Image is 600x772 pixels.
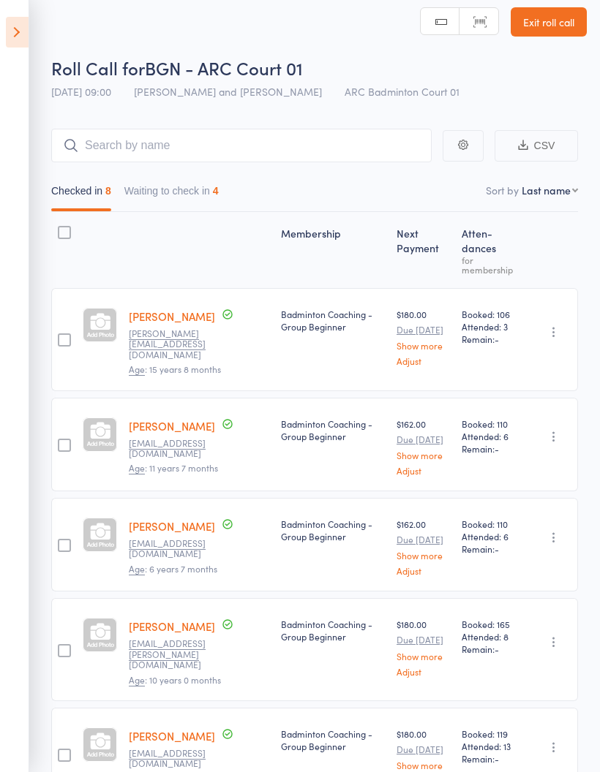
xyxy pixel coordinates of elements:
[462,643,519,655] span: Remain:
[397,417,450,475] div: $162.00
[129,418,215,434] a: [PERSON_NAME]
[397,341,450,350] a: Show more
[51,56,145,80] span: Roll Call for
[145,56,303,80] span: BGN - ARC Court 01
[495,442,499,455] span: -
[105,185,111,197] div: 8
[51,129,432,162] input: Search by name
[397,667,450,676] a: Adjust
[462,333,519,345] span: Remain:
[456,219,525,281] div: Atten­dances
[522,183,571,197] div: Last name
[397,534,450,545] small: Due [DATE]
[462,542,519,555] span: Remain:
[129,728,215,743] a: [PERSON_NAME]
[129,562,217,575] span: : 6 years 7 months
[397,466,450,475] a: Adjust
[495,333,499,345] span: -
[134,84,322,99] span: [PERSON_NAME] and [PERSON_NAME]
[462,320,519,333] span: Attended: 3
[462,442,519,455] span: Remain:
[486,183,519,197] label: Sort by
[129,638,224,670] small: koya.ajai@gmail.com
[281,727,385,752] div: Badminton Coaching - Group Beginner
[397,618,450,675] div: $180.00
[462,417,519,430] span: Booked: 110
[462,727,519,740] span: Booked: 119
[495,643,499,655] span: -
[462,430,519,442] span: Attended: 6
[397,356,450,366] a: Adjust
[495,752,499,765] span: -
[462,308,519,320] span: Booked: 106
[281,618,385,643] div: Badminton Coaching - Group Beginner
[397,566,450,575] a: Adjust
[275,219,391,281] div: Membership
[397,635,450,645] small: Due [DATE]
[397,744,450,754] small: Due [DATE]
[51,178,111,211] button: Checked in8
[129,363,221,376] span: : 15 years 8 months
[397,550,450,560] a: Show more
[397,651,450,661] a: Show more
[397,308,450,366] div: $180.00
[462,630,519,643] span: Attended: 8
[51,84,111,99] span: [DATE] 09:00
[129,618,215,634] a: [PERSON_NAME]
[345,84,460,99] span: ARC Badminton Court 01
[129,309,215,324] a: [PERSON_NAME]
[495,542,499,555] span: -
[462,530,519,542] span: Attended: 6
[495,130,578,162] button: CSV
[129,461,218,474] span: : 11 years 7 months
[129,328,224,360] small: pranjal.das@gmail.com
[129,748,224,769] small: Miriyala_sri@yahoo.com
[462,752,519,765] span: Remain:
[129,518,215,534] a: [PERSON_NAME]
[129,538,224,559] small: Bmanasa87@gmail.com
[397,518,450,575] div: $162.00
[129,438,224,459] small: Bmanasa87@gmail.com
[213,185,219,197] div: 4
[462,255,519,274] div: for membership
[462,740,519,752] span: Attended: 13
[281,518,385,542] div: Badminton Coaching - Group Beginner
[462,618,519,630] span: Booked: 165
[124,178,219,211] button: Waiting to check in4
[129,673,221,686] span: : 10 years 0 months
[397,434,450,444] small: Due [DATE]
[462,518,519,530] span: Booked: 110
[397,760,450,770] a: Show more
[397,450,450,460] a: Show more
[397,325,450,335] small: Due [DATE]
[391,219,456,281] div: Next Payment
[281,417,385,442] div: Badminton Coaching - Group Beginner
[511,7,587,37] a: Exit roll call
[281,308,385,333] div: Badminton Coaching - Group Beginner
